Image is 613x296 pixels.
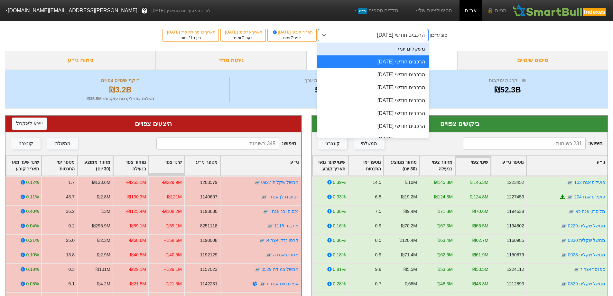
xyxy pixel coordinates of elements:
[403,208,417,215] div: ₪9.4M
[200,179,218,186] div: 1203579
[470,194,488,200] div: ₪124.8M
[143,6,146,15] span: ?
[333,179,345,186] div: 0.39%
[262,208,269,215] img: tase link
[224,29,262,35] div: תאריך פרסום :
[398,237,417,244] div: ₪120.4M
[262,267,299,272] a: ממשל צמודה 0529
[401,194,417,200] div: ₪19.2M
[200,266,218,273] div: 1157023
[261,194,267,200] img: tase link
[491,156,526,176] div: Toggle SortBy
[527,156,608,176] div: Toggle SortBy
[567,179,573,186] img: tase link
[26,266,39,273] div: 0.18%
[164,252,182,258] div: -₪40.5M
[69,281,75,287] div: 5.1
[26,194,39,200] div: 0.11%
[129,281,146,287] div: -₪21.5M
[261,180,299,185] a: ממשל שקלית 0927
[319,119,601,129] div: ביקושים צפויים
[404,179,417,186] div: ₪10M
[26,237,39,244] div: 0.21%
[129,223,146,229] div: -₪59.1M
[273,252,299,257] a: מגוריט אגח ה
[574,180,605,185] a: פועלים אגח 102
[317,43,429,55] div: משקלים יומי
[568,223,605,228] a: ממשל שקלית 0229
[333,252,345,258] div: 0.18%
[156,138,296,150] span: חיפוש :
[66,237,75,244] div: 25.0
[375,237,381,244] div: 0.5
[42,156,77,176] div: Toggle SortBy
[457,51,608,70] div: סיכום שינויים
[188,36,192,40] span: 21
[455,156,490,176] div: Toggle SortBy
[415,84,600,96] div: ₪52.3B
[377,31,425,39] div: הרכבים חודשי [DATE]
[268,194,299,199] a: רבוע נדלן אגח ו
[463,138,602,150] span: חיפוש :
[200,194,218,200] div: 1140607
[26,281,39,287] div: 0.05%
[254,179,260,186] img: tase link
[200,252,218,258] div: 1192129
[403,266,417,273] div: ₪5.5M
[307,51,458,70] div: ביקושים והיצעים צפויים
[333,194,345,200] div: 0.33%
[164,281,182,287] div: -₪21.5M
[166,35,215,41] div: בעוד ימים
[560,223,567,229] img: tase link
[317,120,429,133] div: הרכבים חודשי [DATE]
[225,30,239,34] span: [DATE]
[167,30,181,34] span: [DATE]
[472,237,488,244] div: ₪62.7M
[66,208,75,215] div: 36.2
[472,281,488,287] div: ₪48.3M
[26,223,39,229] div: 0.04%
[26,252,39,258] div: 0.10%
[333,266,345,273] div: 0.81%
[333,237,345,244] div: 0.36%
[560,237,567,244] img: tase link
[574,194,605,199] a: פועלים אגח 204
[259,281,266,287] img: tase link
[560,252,567,258] img: tase link
[437,223,453,229] div: ₪67.3M
[313,156,348,176] div: Toggle SortBy
[506,252,524,258] div: 1150879
[420,156,455,176] div: Toggle SortBy
[162,179,182,186] div: -₪229.9M
[317,81,429,94] div: הרכבים חודשי [DATE]
[13,96,228,102] div: תשלום צפוי לקרנות עוקבות : ₪35.5M
[126,194,146,200] div: -₪130.3M
[156,138,279,150] input: 345 רשומות...
[78,156,113,176] div: Toggle SortBy
[568,252,605,257] a: ממשל שקלית 0928
[318,138,347,149] button: קונצרני
[92,223,110,229] div: ₪295.9M
[200,208,218,215] div: 1193630
[375,208,381,215] div: 7.5
[166,29,215,35] div: תאריך כניסה לתוקף :
[271,29,313,35] div: תאריך קובע :
[354,138,385,149] button: ממשלתי
[267,223,273,229] img: tase link
[129,237,146,244] div: -₪58.6M
[200,237,218,244] div: 1190008
[97,194,110,200] div: ₪2.8M
[430,32,447,39] div: סוג עדכון
[162,208,182,215] div: -₪108.2M
[506,237,524,244] div: 1160985
[512,4,608,17] img: SmartBull
[266,238,299,243] a: קרסו נדלן אגח א
[506,281,524,287] div: 1212893
[97,281,110,287] div: ₪4.2M
[415,77,600,84] div: שווי קרנות עוקבות
[69,266,75,273] div: 0.3
[220,156,301,176] div: Toggle SortBy
[66,252,75,258] div: 13.8
[185,156,220,176] div: Toggle SortBy
[437,237,453,244] div: ₪63.4M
